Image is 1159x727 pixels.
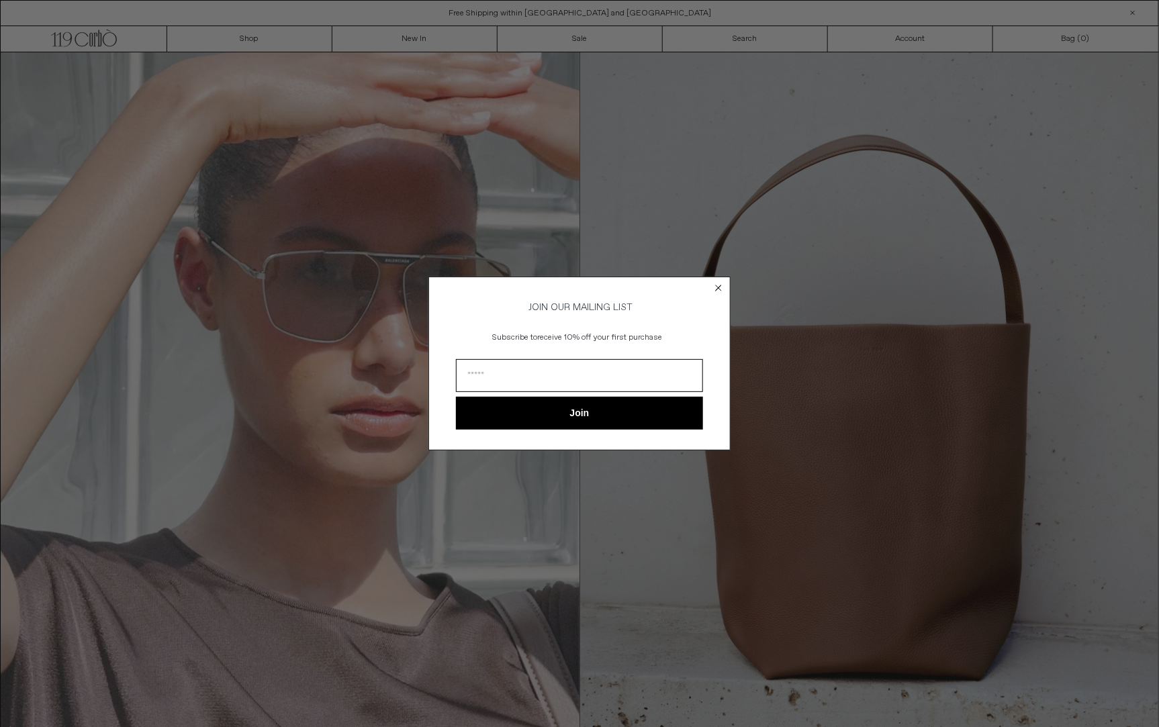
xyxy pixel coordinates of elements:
span: JOIN OUR MAILING LIST [526,301,633,313]
span: Subscribe to [493,332,538,343]
button: Join [456,397,703,430]
span: receive 10% off your first purchase [538,332,663,343]
input: Email [456,359,703,392]
button: Close dialog [712,281,725,295]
